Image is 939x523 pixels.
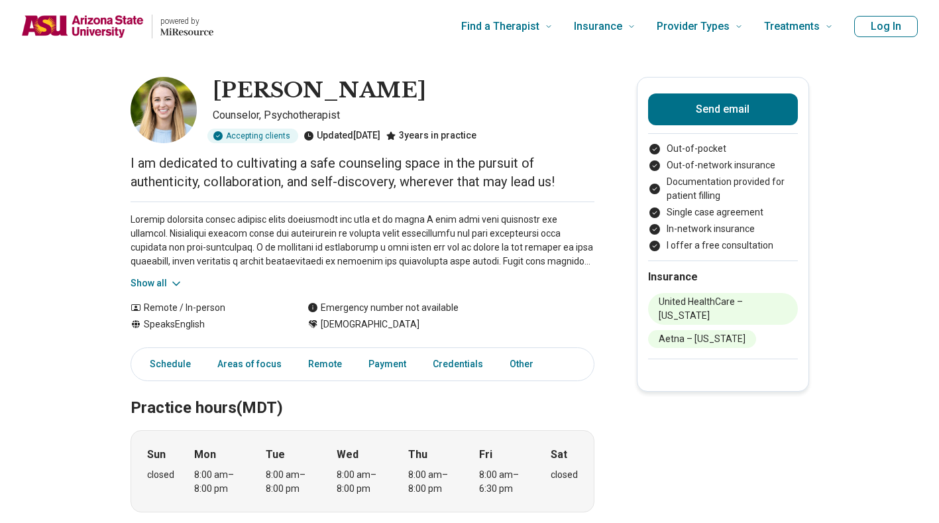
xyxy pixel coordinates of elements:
[854,16,918,37] button: Log In
[648,142,798,156] li: Out-of-pocket
[131,154,594,191] p: I am dedicated to cultivating a safe counseling space in the pursuit of authenticity, collaborati...
[408,468,459,496] div: 8:00 am – 8:00 pm
[147,447,166,463] strong: Sun
[307,301,459,315] div: Emergency number not available
[648,205,798,219] li: Single case agreement
[425,351,491,378] a: Credentials
[337,468,388,496] div: 8:00 am – 8:00 pm
[648,269,798,285] h2: Insurance
[131,318,281,331] div: Speaks English
[131,213,594,268] p: Loremip dolorsita consec adipisc elits doeiusmodt inc utla et do magna A enim admi veni quisnostr...
[21,5,213,48] a: Home page
[207,129,298,143] div: Accepting clients
[321,318,419,331] span: [DEMOGRAPHIC_DATA]
[213,107,594,123] p: Counselor, Psychotherapist
[209,351,290,378] a: Areas of focus
[657,17,730,36] span: Provider Types
[551,468,578,482] div: closed
[648,93,798,125] button: Send email
[648,142,798,253] ul: Payment options
[551,447,567,463] strong: Sat
[502,351,549,378] a: Other
[304,129,380,143] div: Updated [DATE]
[648,158,798,172] li: Out-of-network insurance
[461,17,539,36] span: Find a Therapist
[648,239,798,253] li: I offer a free consultation
[648,293,798,325] li: United HealthCare – [US_STATE]
[160,16,213,27] p: powered by
[300,351,350,378] a: Remote
[131,301,281,315] div: Remote / In-person
[648,175,798,203] li: Documentation provided for patient filling
[479,468,530,496] div: 8:00 am – 6:30 pm
[648,222,798,236] li: In-network insurance
[337,447,359,463] strong: Wed
[360,351,414,378] a: Payment
[266,447,285,463] strong: Tue
[194,468,245,496] div: 8:00 am – 8:00 pm
[131,430,594,512] div: When does the program meet?
[213,77,426,105] h1: [PERSON_NAME]
[479,447,492,463] strong: Fri
[574,17,622,36] span: Insurance
[266,468,317,496] div: 8:00 am – 8:00 pm
[131,365,594,420] h2: Practice hours (MDT)
[147,468,174,482] div: closed
[131,77,197,143] img: Arielle Arnett, Counselor
[194,447,216,463] strong: Mon
[386,129,476,143] div: 3 years in practice
[764,17,820,36] span: Treatments
[134,351,199,378] a: Schedule
[648,330,756,348] li: Aetna – [US_STATE]
[131,276,183,290] button: Show all
[408,447,427,463] strong: Thu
